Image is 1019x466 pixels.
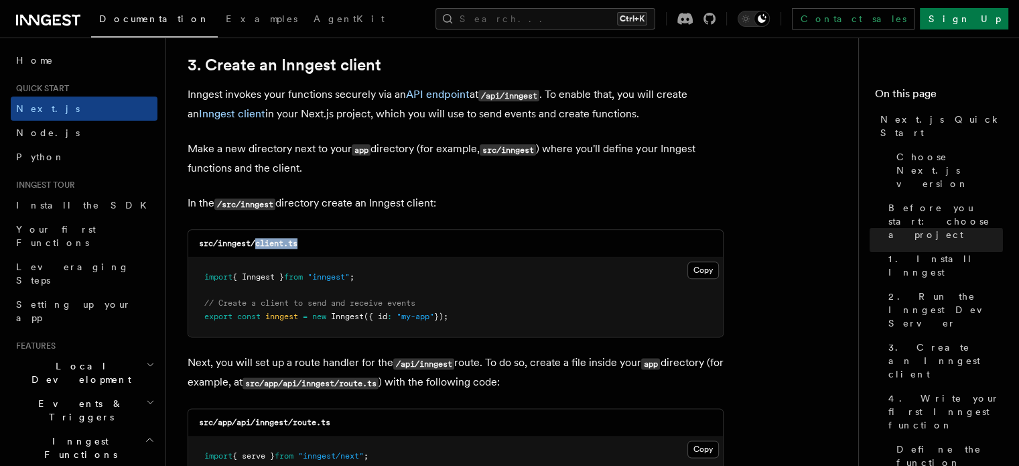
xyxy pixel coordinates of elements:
a: 2. Run the Inngest Dev Server [883,284,1003,335]
span: import [204,272,232,282]
code: /api/inngest [393,358,454,369]
a: Home [11,48,157,72]
span: Local Development [11,359,146,386]
button: Local Development [11,354,157,392]
span: Python [16,152,65,162]
h4: On this page [875,86,1003,107]
a: Before you start: choose a project [883,196,1003,247]
span: Setting up your app [16,299,131,323]
a: AgentKit [305,4,393,36]
span: AgentKit [314,13,385,24]
span: // Create a client to send and receive events [204,298,415,308]
span: { Inngest } [232,272,284,282]
span: Inngest tour [11,180,75,190]
span: 2. Run the Inngest Dev Server [888,290,1003,330]
span: { serve } [232,451,275,461]
span: Leveraging Steps [16,261,129,286]
span: : [387,312,392,321]
a: 4. Write your first Inngest function [883,386,1003,437]
span: "inngest" [308,272,350,282]
span: Examples [226,13,297,24]
a: API endpoint [406,88,470,101]
button: Copy [687,441,719,458]
a: Inngest client [199,107,265,120]
button: Search...Ctrl+K [435,8,655,30]
a: 3. Create an Inngest client [188,56,381,74]
span: Inngest [331,312,364,321]
kbd: Ctrl+K [617,12,647,25]
span: ; [350,272,354,282]
span: from [284,272,303,282]
span: Features [11,341,56,351]
span: const [237,312,261,321]
span: ; [364,451,368,461]
span: Choose Next.js version [896,150,1003,190]
a: Next.js [11,97,157,121]
code: src/app/api/inngest/route.ts [243,377,379,389]
a: Setting up your app [11,292,157,330]
span: Next.js Quick Start [880,113,1003,139]
a: 1. Install Inngest [883,247,1003,284]
a: Contact sales [792,8,914,30]
a: Your first Functions [11,217,157,255]
span: Node.js [16,127,80,138]
span: from [275,451,293,461]
a: Leveraging Steps [11,255,157,292]
span: "my-app" [397,312,434,321]
a: 3. Create an Inngest client [883,335,1003,386]
span: inngest [265,312,298,321]
span: Documentation [99,13,210,24]
span: import [204,451,232,461]
span: 1. Install Inngest [888,252,1003,279]
code: src/app/api/inngest/route.ts [199,418,330,427]
a: Install the SDK [11,193,157,217]
span: ({ id [364,312,387,321]
p: Make a new directory next to your directory (for example, ) where you'll define your Inngest func... [188,139,724,178]
span: Events & Triggers [11,397,146,424]
a: Documentation [91,4,218,38]
span: Inngest Functions [11,434,145,461]
a: Node.js [11,121,157,145]
span: Quick start [11,83,69,94]
code: src/inngest [480,144,536,156]
a: Python [11,145,157,169]
a: Sign Up [920,8,1008,30]
code: app [352,144,370,156]
button: Events & Triggers [11,392,157,429]
a: Examples [218,4,305,36]
span: = [303,312,308,321]
a: Next.js Quick Start [875,107,1003,145]
p: Inngest invokes your functions securely via an at . To enable that, you will create an in your Ne... [188,85,724,123]
p: Next, you will set up a route handler for the route. To do so, create a file inside your director... [188,353,724,392]
a: Choose Next.js version [891,145,1003,196]
code: /api/inngest [478,90,539,101]
span: 3. Create an Inngest client [888,341,1003,381]
span: Next.js [16,103,80,114]
span: export [204,312,232,321]
span: new [312,312,326,321]
code: app [641,358,660,369]
code: src/inngest/client.ts [199,239,297,248]
span: Install the SDK [16,200,155,211]
code: /src/inngest [214,198,275,210]
span: }); [434,312,448,321]
button: Toggle dark mode [738,11,770,27]
p: In the directory create an Inngest client: [188,194,724,213]
span: "inngest/next" [298,451,364,461]
button: Copy [687,261,719,279]
span: Your first Functions [16,224,96,248]
span: Before you start: choose a project [888,201,1003,241]
span: Home [16,54,54,67]
span: 4. Write your first Inngest function [888,392,1003,432]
